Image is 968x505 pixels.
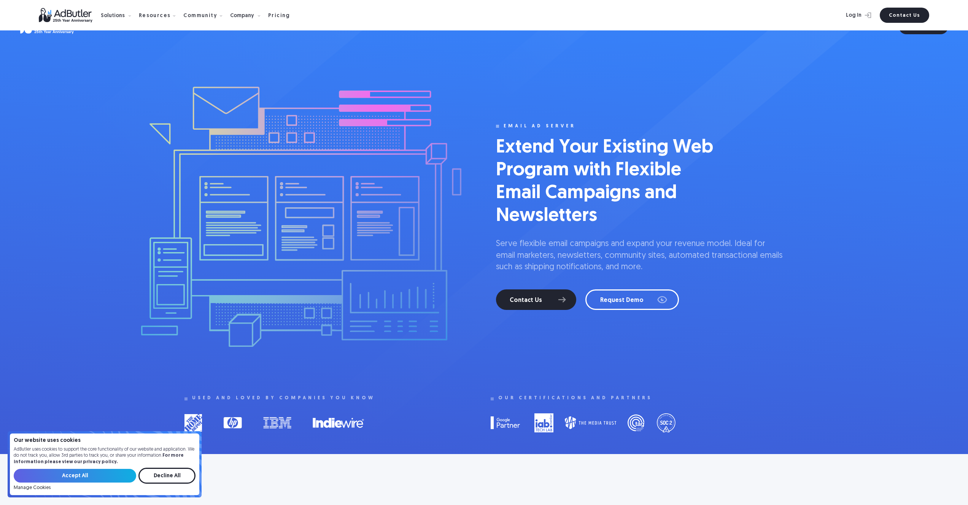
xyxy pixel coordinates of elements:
[183,13,217,19] div: Community
[230,13,254,19] div: Company
[192,395,375,401] div: used and loved by companies you know
[496,137,724,228] h1: Extend Your Existing Web Program with Flexible Email Campaigns and Newsletters
[496,289,576,310] a: Contact Us
[139,13,171,19] div: Resources
[585,289,679,310] a: Request Demo
[101,13,125,19] div: Solutions
[826,8,875,23] a: Log In
[504,124,576,129] div: email ad server
[14,446,196,465] p: AdButler uses cookies to support the core functionality of our website and application. We do not...
[496,238,784,273] p: Serve flexible email campaigns and expand your revenue model. Ideal for email marketers, newslett...
[138,468,196,484] input: Decline All
[498,395,652,401] div: Our certifications and partners
[14,438,196,443] h4: Our website uses cookies
[268,12,296,19] a: Pricing
[14,485,51,491] a: Manage Cookies
[880,8,929,23] a: Contact Us
[14,469,136,483] input: Accept All
[268,13,290,19] div: Pricing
